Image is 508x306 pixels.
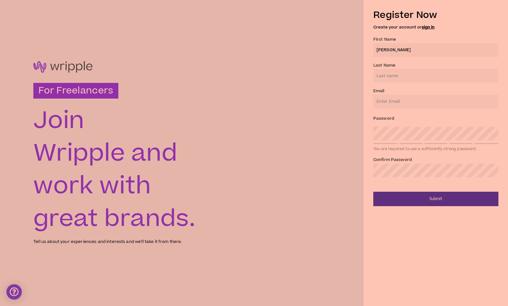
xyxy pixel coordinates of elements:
[373,192,498,206] button: Submit
[373,8,498,22] h3: Register Now
[422,24,435,30] a: sign in
[373,147,498,152] div: You are required to use a sufficiently strong password.
[33,104,84,138] text: Join
[33,202,197,236] text: great brands.
[373,155,412,165] label: Confirm Password
[373,69,498,83] input: Last name
[373,86,385,96] label: Email
[373,60,395,70] label: Last Name
[33,83,118,99] h3: For Freelancers
[373,34,396,44] label: First Name
[373,25,498,29] h5: Create your account or
[33,239,182,245] p: Tell us about your experiences and interests and we'll take it from there.
[373,95,498,109] input: Enter Email
[373,116,394,121] span: Password
[33,136,177,170] text: Wripple and
[33,169,151,203] text: work with
[6,284,22,300] div: Open Intercom Messenger
[373,43,498,57] input: First name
